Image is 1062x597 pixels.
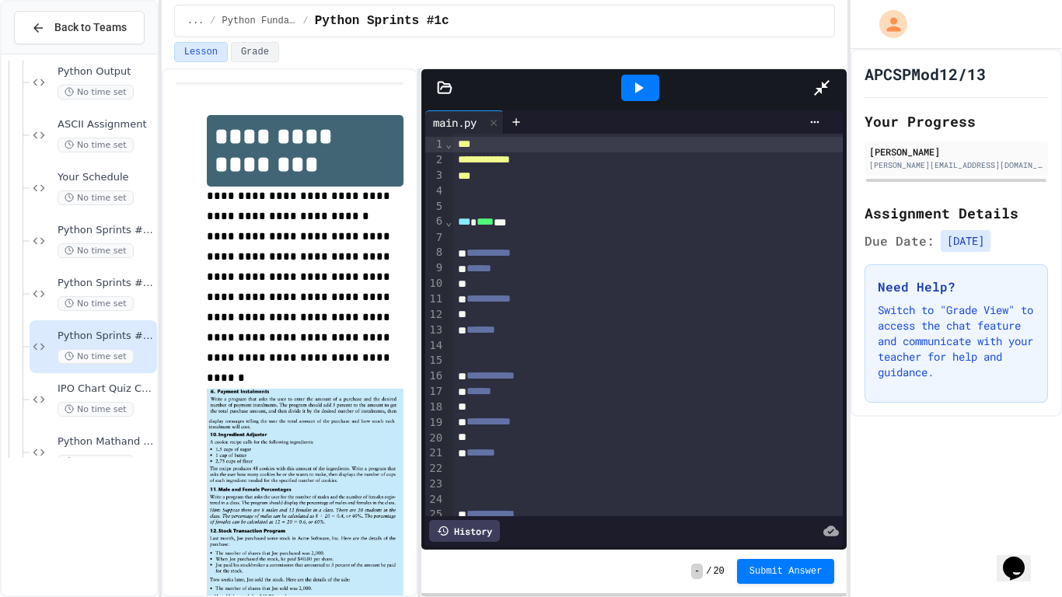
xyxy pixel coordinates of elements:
[941,230,990,252] span: [DATE]
[425,507,445,522] div: 25
[303,15,309,27] span: /
[58,330,154,343] span: Python Sprints #1c
[429,520,500,542] div: History
[58,118,154,131] span: ASCII Assignment
[425,461,445,477] div: 22
[58,296,134,311] span: No time set
[997,535,1046,581] iframe: chat widget
[425,323,445,338] div: 13
[14,11,145,44] button: Back to Teams
[58,382,154,396] span: IPO Chart Quiz Coded in Python
[425,276,445,292] div: 10
[58,243,134,258] span: No time set
[691,564,703,579] span: -
[425,168,445,183] div: 3
[865,232,934,250] span: Due Date:
[425,110,504,134] div: main.py
[187,15,204,27] span: ...
[425,338,445,354] div: 14
[865,63,986,85] h1: APCSPMod12/13
[231,42,279,62] button: Grade
[737,559,835,584] button: Submit Answer
[425,353,445,368] div: 15
[878,278,1035,296] h3: Need Help?
[174,42,228,62] button: Lesson
[878,302,1035,380] p: Switch to "Grade View" to access the chat feature and communicate with your teacher for help and ...
[58,85,134,99] span: No time set
[425,492,445,508] div: 24
[713,565,724,578] span: 20
[425,214,445,229] div: 6
[58,138,134,152] span: No time set
[425,199,445,215] div: 5
[315,12,449,30] span: Python Sprints #1c
[445,138,452,150] span: Fold line
[425,307,445,323] div: 12
[54,19,127,36] span: Back to Teams
[58,349,134,364] span: No time set
[425,137,445,152] div: 1
[425,114,484,131] div: main.py
[425,445,445,461] div: 21
[445,215,452,228] span: Fold line
[210,15,215,27] span: /
[425,368,445,384] div: 16
[58,190,134,205] span: No time set
[865,202,1048,224] h2: Assignment Details
[425,183,445,199] div: 4
[425,431,445,446] div: 20
[425,400,445,415] div: 18
[749,565,823,578] span: Submit Answer
[425,245,445,260] div: 8
[863,6,911,42] div: My Account
[425,384,445,400] div: 17
[865,110,1048,132] h2: Your Progress
[869,159,1043,171] div: [PERSON_NAME][EMAIL_ADDRESS][DOMAIN_NAME]
[58,435,154,449] span: Python Mathand Random Module 2A
[58,277,154,290] span: Python Sprints #1b
[58,402,134,417] span: No time set
[58,224,154,237] span: Python Sprints #1a
[425,292,445,307] div: 11
[869,145,1043,159] div: [PERSON_NAME]
[425,230,445,246] div: 7
[58,455,134,470] span: No time set
[425,477,445,492] div: 23
[425,152,445,168] div: 2
[58,65,154,79] span: Python Output
[222,15,297,27] span: Python Fundamentals
[58,171,154,184] span: Your Schedule
[425,415,445,431] div: 19
[706,565,711,578] span: /
[425,260,445,276] div: 9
